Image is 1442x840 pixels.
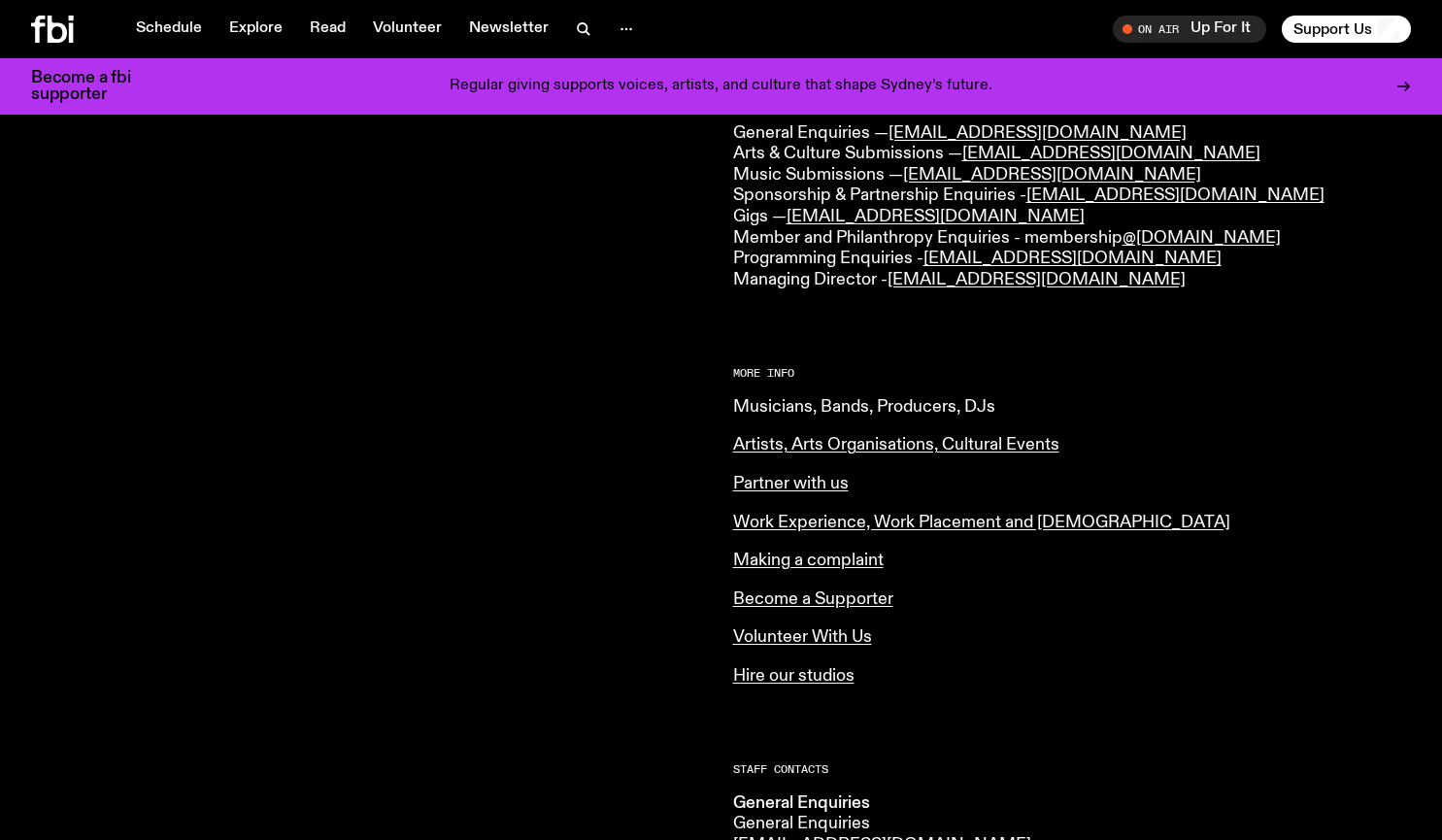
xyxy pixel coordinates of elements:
[962,145,1260,162] a: [EMAIL_ADDRESS][DOMAIN_NAME]
[733,667,855,685] a: Hire our studios
[1113,16,1266,43] button: On AirUp For It
[733,398,995,416] a: Musicians, Bands, Producers, DJs
[888,271,1186,288] a: [EMAIL_ADDRESS][DOMAIN_NAME]
[733,475,849,492] a: Partner with us
[733,814,1048,835] h4: General Enquiries
[889,124,1187,142] a: [EMAIL_ADDRESS][DOMAIN_NAME]
[298,16,357,43] a: Read
[1293,20,1372,38] span: Support Us
[733,793,1048,815] h3: General Enquiries
[361,16,453,43] a: Volunteer
[733,436,1059,454] a: Artists, Arts Organisations, Cultural Events
[31,70,155,103] h3: Become a fbi supporter
[903,166,1201,184] a: [EMAIL_ADDRESS][DOMAIN_NAME]
[1026,186,1325,204] a: [EMAIL_ADDRESS][DOMAIN_NAME]
[733,764,1412,775] h2: Staff Contacts
[1282,16,1411,43] button: Support Us
[923,250,1222,267] a: [EMAIL_ADDRESS][DOMAIN_NAME]
[733,514,1230,531] a: Work Experience, Work Placement and [DEMOGRAPHIC_DATA]
[733,368,1412,379] h2: More Info
[218,16,294,43] a: Explore
[787,208,1085,225] a: [EMAIL_ADDRESS][DOMAIN_NAME]
[450,78,992,95] p: Regular giving supports voices, artists, and culture that shape Sydney’s future.
[457,16,560,43] a: Newsletter
[733,123,1412,291] p: General Enquiries — Arts & Culture Submissions — Music Submissions — Sponsorship & Partnership En...
[1123,229,1281,247] a: @[DOMAIN_NAME]
[733,552,884,569] a: Making a complaint
[733,590,893,608] a: Become a Supporter
[733,628,872,646] a: Volunteer With Us
[124,16,214,43] a: Schedule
